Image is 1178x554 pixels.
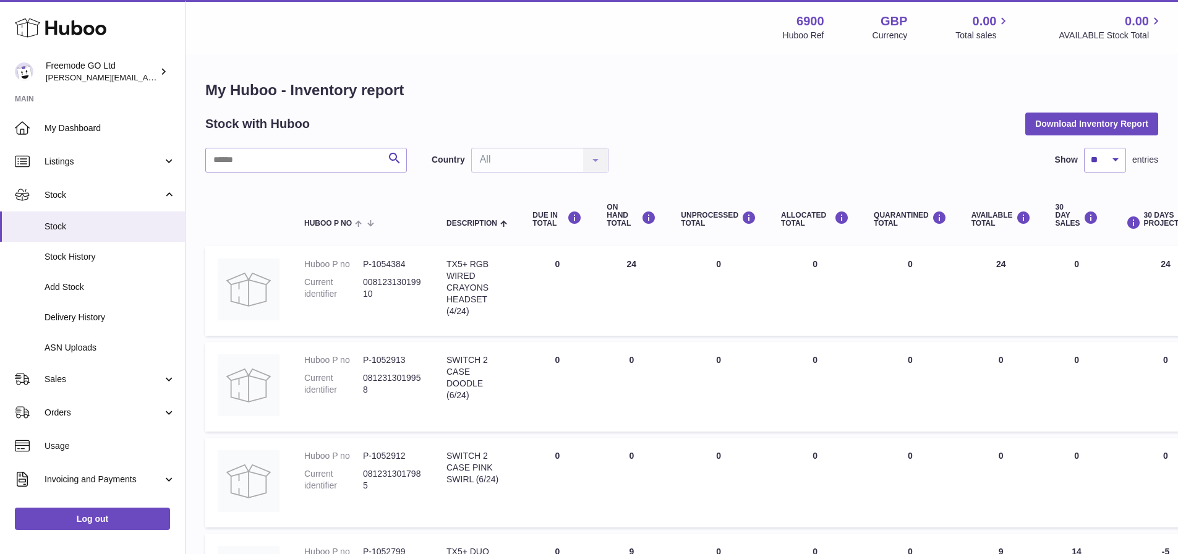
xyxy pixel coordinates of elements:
[304,258,363,270] dt: Huboo P no
[45,281,176,293] span: Add Stock
[304,276,363,300] dt: Current identifier
[45,373,163,385] span: Sales
[971,211,1031,228] div: AVAILABLE Total
[15,508,170,530] a: Log out
[46,60,157,83] div: Freemode GO Ltd
[304,372,363,396] dt: Current identifier
[363,372,422,396] dd: 0812313019958
[973,13,997,30] span: 0.00
[769,438,861,527] td: 0
[304,450,363,462] dt: Huboo P no
[45,156,163,168] span: Listings
[520,438,594,527] td: 0
[532,211,582,228] div: DUE IN TOTAL
[1132,154,1158,166] span: entries
[363,354,422,366] dd: P-1052913
[1043,342,1111,432] td: 0
[668,438,769,527] td: 0
[668,246,769,336] td: 0
[304,219,352,228] span: Huboo P no
[520,342,594,432] td: 0
[959,246,1043,336] td: 24
[304,354,363,366] dt: Huboo P no
[1043,438,1111,527] td: 0
[45,474,163,485] span: Invoicing and Payments
[304,468,363,492] dt: Current identifier
[769,342,861,432] td: 0
[446,450,508,485] div: SWITCH 2 CASE PINK SWIRL (6/24)
[881,13,907,30] strong: GBP
[594,438,668,527] td: 0
[45,189,163,201] span: Stock
[446,219,497,228] span: Description
[15,62,33,81] img: lenka.smikniarova@gioteck.com
[45,251,176,263] span: Stock History
[1043,246,1111,336] td: 0
[218,258,280,320] img: product image
[607,203,656,228] div: ON HAND Total
[783,30,824,41] div: Huboo Ref
[594,342,668,432] td: 0
[45,312,176,323] span: Delivery History
[955,30,1010,41] span: Total sales
[45,407,163,419] span: Orders
[45,122,176,134] span: My Dashboard
[45,440,176,452] span: Usage
[873,30,908,41] div: Currency
[594,246,668,336] td: 24
[218,450,280,512] img: product image
[446,354,508,401] div: SWITCH 2 CASE DOODLE (6/24)
[363,450,422,462] dd: P-1052912
[681,211,756,228] div: UNPROCESSED Total
[959,342,1043,432] td: 0
[446,258,508,317] div: TX5+ RGB WIRED CRAYONS HEADSET (4/24)
[46,72,248,82] span: [PERSON_NAME][EMAIL_ADDRESS][DOMAIN_NAME]
[769,246,861,336] td: 0
[45,221,176,232] span: Stock
[363,468,422,492] dd: 0812313017985
[205,80,1158,100] h1: My Huboo - Inventory report
[1059,30,1163,41] span: AVAILABLE Stock Total
[959,438,1043,527] td: 0
[363,276,422,300] dd: 00812313019910
[668,342,769,432] td: 0
[874,211,947,228] div: QUARANTINED Total
[1056,203,1098,228] div: 30 DAY SALES
[205,116,310,132] h2: Stock with Huboo
[908,259,913,269] span: 0
[1125,13,1149,30] span: 0.00
[955,13,1010,41] a: 0.00 Total sales
[908,451,913,461] span: 0
[796,13,824,30] strong: 6900
[1059,13,1163,41] a: 0.00 AVAILABLE Stock Total
[908,355,913,365] span: 0
[363,258,422,270] dd: P-1054384
[432,154,465,166] label: Country
[218,354,280,416] img: product image
[781,211,849,228] div: ALLOCATED Total
[520,246,594,336] td: 0
[1025,113,1158,135] button: Download Inventory Report
[45,342,176,354] span: ASN Uploads
[1055,154,1078,166] label: Show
